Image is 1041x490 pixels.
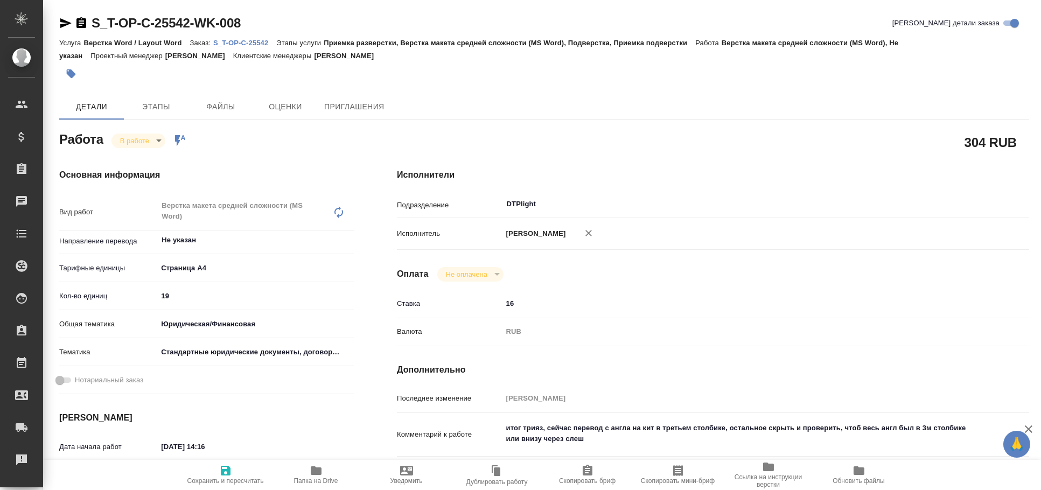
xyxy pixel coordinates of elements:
[294,477,338,485] span: Папка на Drive
[59,62,83,86] button: Добавить тэг
[452,460,542,490] button: Дублировать работу
[502,390,977,406] input: Пустое поле
[190,39,213,47] p: Заказ:
[271,460,361,490] button: Папка на Drive
[59,411,354,424] h4: [PERSON_NAME]
[397,298,502,309] p: Ставка
[641,477,715,485] span: Скопировать мини-бриф
[157,259,354,277] div: Страница А4
[92,16,241,30] a: S_T-OP-C-25542-WK-008
[314,52,382,60] p: [PERSON_NAME]
[90,52,165,60] p: Проектный менеджер
[965,133,1017,151] h2: 304 RUB
[59,17,72,30] button: Скопировать ссылку для ЯМессенджера
[833,477,885,485] span: Обновить файлы
[437,267,504,282] div: В работе
[75,17,88,30] button: Скопировать ссылку
[111,134,165,148] div: В работе
[157,343,354,361] div: Стандартные юридические документы, договоры, уставы
[502,323,977,341] div: RUB
[1003,431,1030,458] button: 🙏
[187,477,264,485] span: Сохранить и пересчитать
[397,326,502,337] p: Валюта
[59,169,354,181] h4: Основная информация
[577,221,600,245] button: Удалить исполнителя
[397,228,502,239] p: Исполнитель
[195,100,247,114] span: Файлы
[397,429,502,440] p: Комментарий к работе
[443,270,491,279] button: Не оплачена
[213,38,276,47] a: S_T-OP-C-25542
[59,263,157,274] p: Тарифные единицы
[75,375,143,386] span: Нотариальный заказ
[1008,433,1026,456] span: 🙏
[348,239,350,241] button: Open
[59,236,157,247] p: Направление перевода
[397,169,1029,181] h4: Исполнители
[633,460,723,490] button: Скопировать мини-бриф
[233,52,315,60] p: Клиентские менеджеры
[397,200,502,211] p: Подразделение
[83,39,190,47] p: Верстка Word / Layout Word
[276,39,324,47] p: Этапы услуги
[559,477,616,485] span: Скопировать бриф
[59,39,83,47] p: Услуга
[970,203,973,205] button: Open
[892,18,1000,29] span: [PERSON_NAME] детали заказа
[502,419,977,448] textarea: итог трияз, сейчас перевод с англа на кит в третьем столбике, остальное скрыть и проверить, чтоб ...
[695,39,722,47] p: Работа
[157,315,354,333] div: Юридическая/Финансовая
[59,319,157,330] p: Общая тематика
[59,442,157,452] p: Дата начала работ
[157,288,354,304] input: ✎ Введи что-нибудь
[397,268,429,281] h4: Оплата
[361,460,452,490] button: Уведомить
[66,100,117,114] span: Детали
[157,439,251,454] input: ✎ Введи что-нибудь
[723,460,814,490] button: Ссылка на инструкции верстки
[466,478,528,486] span: Дублировать работу
[213,39,276,47] p: S_T-OP-C-25542
[397,363,1029,376] h4: Дополнительно
[814,460,904,490] button: Обновить файлы
[59,207,157,218] p: Вид работ
[324,100,385,114] span: Приглашения
[59,129,103,148] h2: Работа
[180,460,271,490] button: Сохранить и пересчитать
[130,100,182,114] span: Этапы
[542,460,633,490] button: Скопировать бриф
[324,39,695,47] p: Приемка разверстки, Верстка макета средней сложности (MS Word), Подверстка, Приемка подверстки
[502,296,977,311] input: ✎ Введи что-нибудь
[59,291,157,302] p: Кол-во единиц
[397,393,502,404] p: Последнее изменение
[390,477,423,485] span: Уведомить
[165,52,233,60] p: [PERSON_NAME]
[59,347,157,358] p: Тематика
[502,228,566,239] p: [PERSON_NAME]
[730,473,807,488] span: Ссылка на инструкции верстки
[117,136,152,145] button: В работе
[260,100,311,114] span: Оценки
